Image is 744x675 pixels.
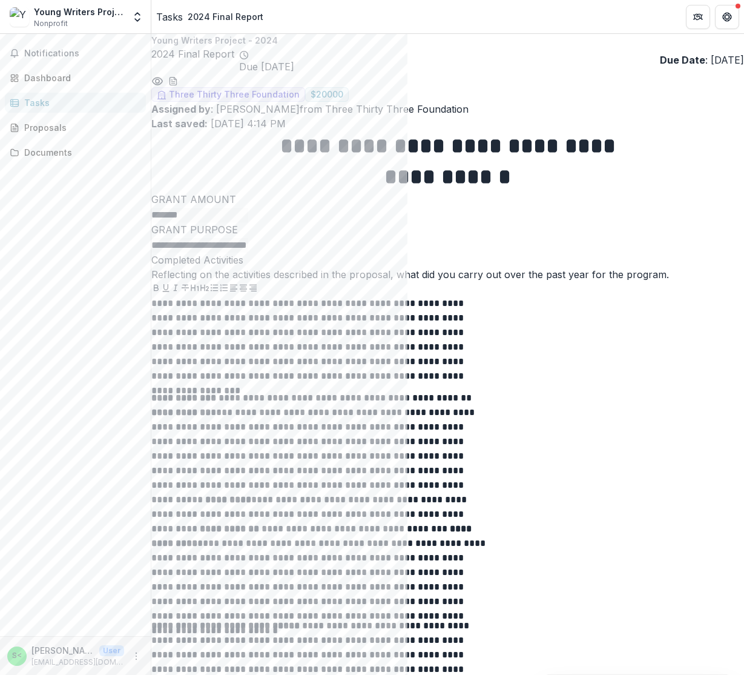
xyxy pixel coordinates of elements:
a: Documents [5,142,146,162]
button: Get Help [715,5,739,29]
button: Preview 985aa051-7b97-46fa-a888-25101a610161.pdf [151,73,163,87]
button: Align Right [248,282,258,296]
strong: Assigned by [151,103,211,115]
span: Nonprofit [34,18,68,29]
div: Dashboard [24,71,136,84]
p: [PERSON_NAME] <[EMAIL_ADDRESS][DOMAIN_NAME]> [31,644,94,657]
p: Completed Activities [151,253,744,267]
div: Reflecting on the activities described in the proposal, what did you carry out over the past year... [151,267,744,282]
span: Three Thirty Three Foundation [169,90,300,100]
button: Notifications [5,44,146,63]
a: Dashboard [5,68,146,88]
a: Tasks [5,93,146,113]
p: [EMAIL_ADDRESS][DOMAIN_NAME] [31,657,124,668]
button: More [129,649,143,663]
span: Due [DATE] [239,61,294,73]
strong: Last saved: [151,118,208,130]
nav: breadcrumb [156,8,268,25]
button: Underline [161,282,171,296]
a: Tasks [156,10,183,24]
button: Ordered List [219,282,229,296]
p: GRANT PURPOSE [151,222,744,237]
div: Proposals [24,121,136,134]
button: Heading 2 [200,282,209,296]
p: [DATE] 4:14 PM [151,116,744,131]
p: Young Writers Project - 2024 [151,34,744,47]
p: : [PERSON_NAME] from Three Thirty Three Foundation [151,102,744,116]
img: Young Writers Project [10,7,29,27]
span: Notifications [24,48,141,59]
div: 2024 Final Report [188,10,263,23]
button: Heading 1 [190,282,200,296]
button: Align Center [239,282,248,296]
a: Proposals [5,118,146,138]
button: Partners [686,5,710,29]
strong: Due Date [660,54,705,66]
div: Documents [24,146,136,159]
p: User [99,645,124,656]
div: Young Writers Project [34,5,124,18]
p: GRANT AMOUNT [151,192,744,207]
button: Open entity switcher [129,5,146,29]
button: Bullet List [209,282,219,296]
p: : [DATE] [660,53,744,67]
h2: 2024 Final Report [151,47,234,73]
div: Susan Reid <sreid@youngwritersproject.org> [12,652,22,660]
div: Tasks [24,96,136,109]
button: Italicize [171,282,180,296]
button: Strike [180,282,190,296]
button: Align Left [229,282,239,296]
button: download-word-button [168,73,178,87]
button: Bold [151,282,161,296]
span: $ 20000 [311,90,343,100]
